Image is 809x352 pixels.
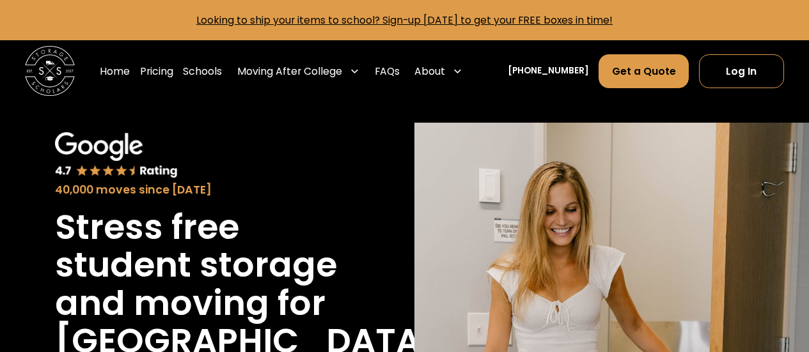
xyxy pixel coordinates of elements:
[55,208,339,321] h1: Stress free student storage and moving for
[100,54,130,89] a: Home
[196,13,613,27] a: Looking to ship your items to school? Sign-up [DATE] to get your FREE boxes in time!
[232,54,365,89] div: Moving After College
[409,54,467,89] div: About
[55,132,178,179] img: Google 4.7 star rating
[508,65,589,78] a: [PHONE_NUMBER]
[25,46,75,96] a: home
[55,181,339,198] div: 40,000 moves since [DATE]
[414,64,445,79] div: About
[183,54,222,89] a: Schools
[375,54,400,89] a: FAQs
[140,54,173,89] a: Pricing
[237,64,342,79] div: Moving After College
[699,54,784,88] a: Log In
[25,46,75,96] img: Storage Scholars main logo
[599,54,689,88] a: Get a Quote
